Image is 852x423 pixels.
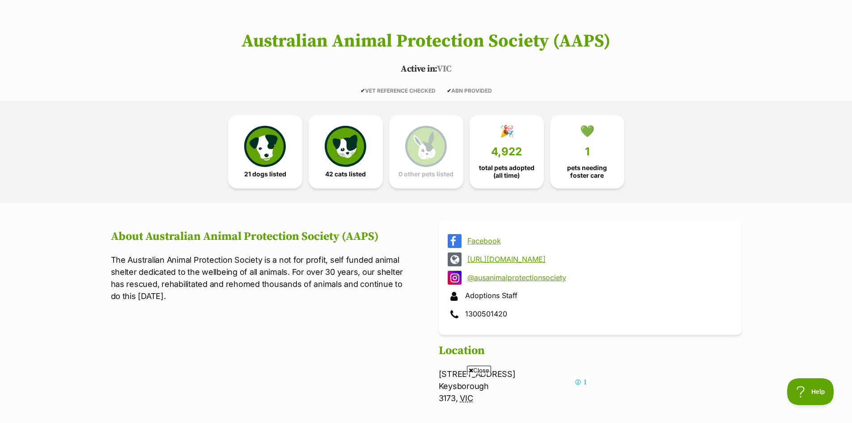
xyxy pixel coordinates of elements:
span: total pets adopted (all time) [477,164,536,179]
a: 🎉 4,922 total pets adopted (all time) [470,115,544,188]
iframe: Help Scout Beacon - Open [787,378,834,405]
a: 💚 1 pets needing foster care [550,115,624,188]
div: 🎉 [500,124,514,138]
span: VET REFERENCE CHECKED [360,87,436,94]
span: 1 [585,145,589,158]
div: Adoptions Staff [448,289,733,303]
div: 💚 [580,124,594,138]
iframe: Advertisement [263,378,589,419]
h1: Australian Animal Protection Society (AAPS) [97,31,755,51]
a: 21 dogs listed [228,115,302,188]
a: 0 other pets listed [389,115,463,188]
span: [STREET_ADDRESS] [439,369,516,379]
span: 4,922 [491,145,522,158]
icon: ✔ [447,87,451,94]
a: @ausanimalprotectionsociety [467,273,729,282]
img: cat-icon-068c71abf8fe30c970a85cd354bc8e23425d12f6e8612795f06af48be43a487a.svg [325,126,366,167]
p: VIC [97,63,755,76]
span: 21 dogs listed [244,171,286,178]
span: pets needing foster care [558,164,617,179]
span: ABN PROVIDED [447,87,492,94]
img: bunny-icon-b786713a4a21a2fe6d13e954f4cb29d131f1b31f8a74b52ca2c6d2999bc34bbe.svg [405,126,446,167]
p: The Australian Animal Protection Society is a not for profit, self funded animal shelter dedicate... [111,254,414,302]
span: 42 cats listed [325,171,366,178]
a: Facebook [467,237,729,245]
span: Close [467,366,491,375]
h2: About Australian Animal Protection Society (AAPS) [111,230,414,244]
span: Active in: [401,64,437,75]
div: 1300501420 [448,308,733,321]
icon: ✔ [360,87,365,94]
a: 42 cats listed [309,115,383,188]
h2: Location [439,344,742,358]
img: petrescue-icon-eee76f85a60ef55c4a1927667547b313a7c0e82042636edf73dce9c88f694885.svg [244,126,285,167]
span: 0 other pets listed [398,171,454,178]
a: [URL][DOMAIN_NAME] [467,255,729,263]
